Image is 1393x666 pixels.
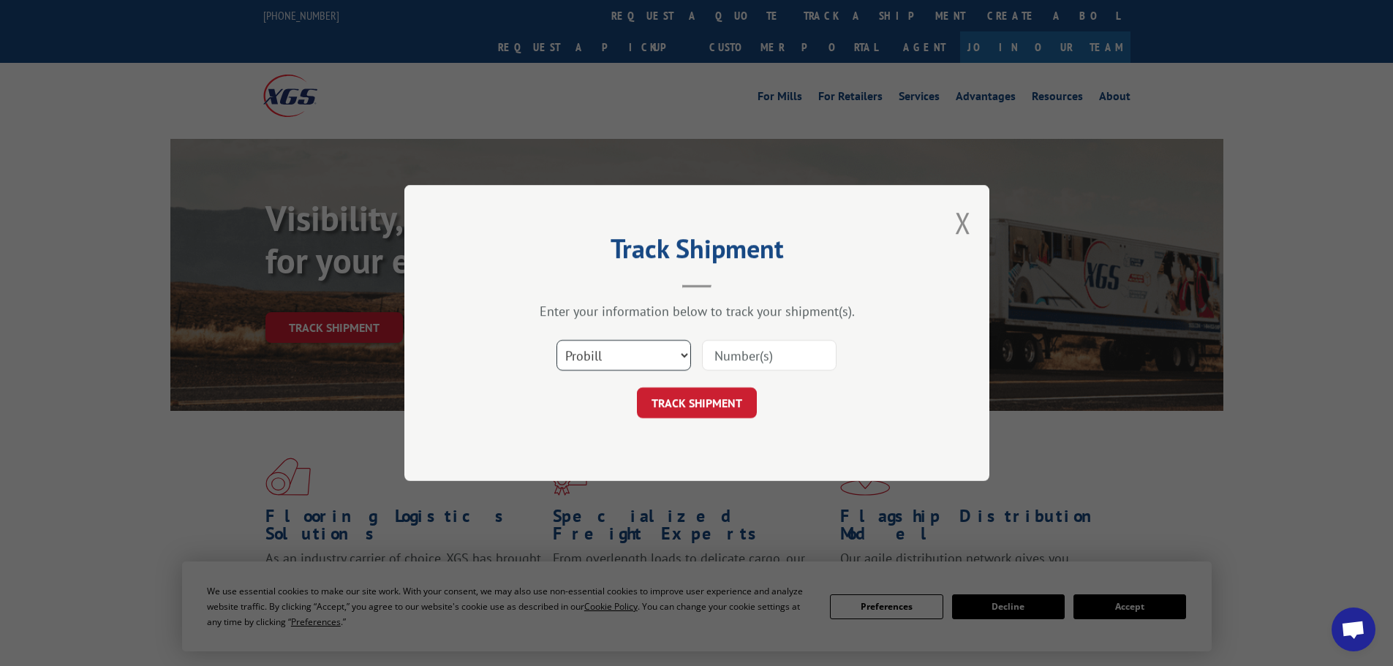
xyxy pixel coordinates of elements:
[1332,608,1375,651] div: Open chat
[477,303,916,319] div: Enter your information below to track your shipment(s).
[477,238,916,266] h2: Track Shipment
[955,203,971,242] button: Close modal
[702,340,837,371] input: Number(s)
[637,387,757,418] button: TRACK SHIPMENT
